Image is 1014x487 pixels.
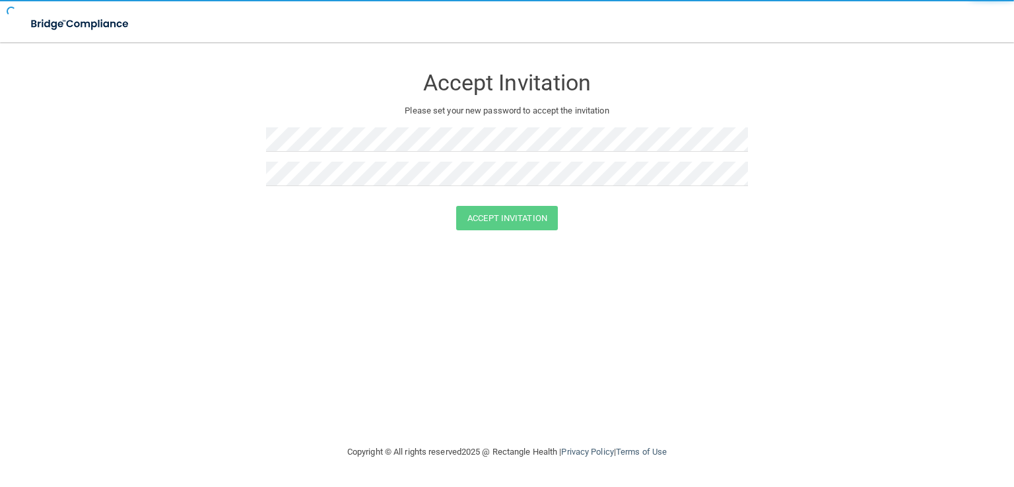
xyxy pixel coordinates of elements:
[266,71,748,95] h3: Accept Invitation
[456,206,558,230] button: Accept Invitation
[561,447,613,457] a: Privacy Policy
[276,103,738,119] p: Please set your new password to accept the invitation
[616,447,667,457] a: Terms of Use
[20,11,141,38] img: bridge_compliance_login_screen.278c3ca4.svg
[266,431,748,473] div: Copyright © All rights reserved 2025 @ Rectangle Health | |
